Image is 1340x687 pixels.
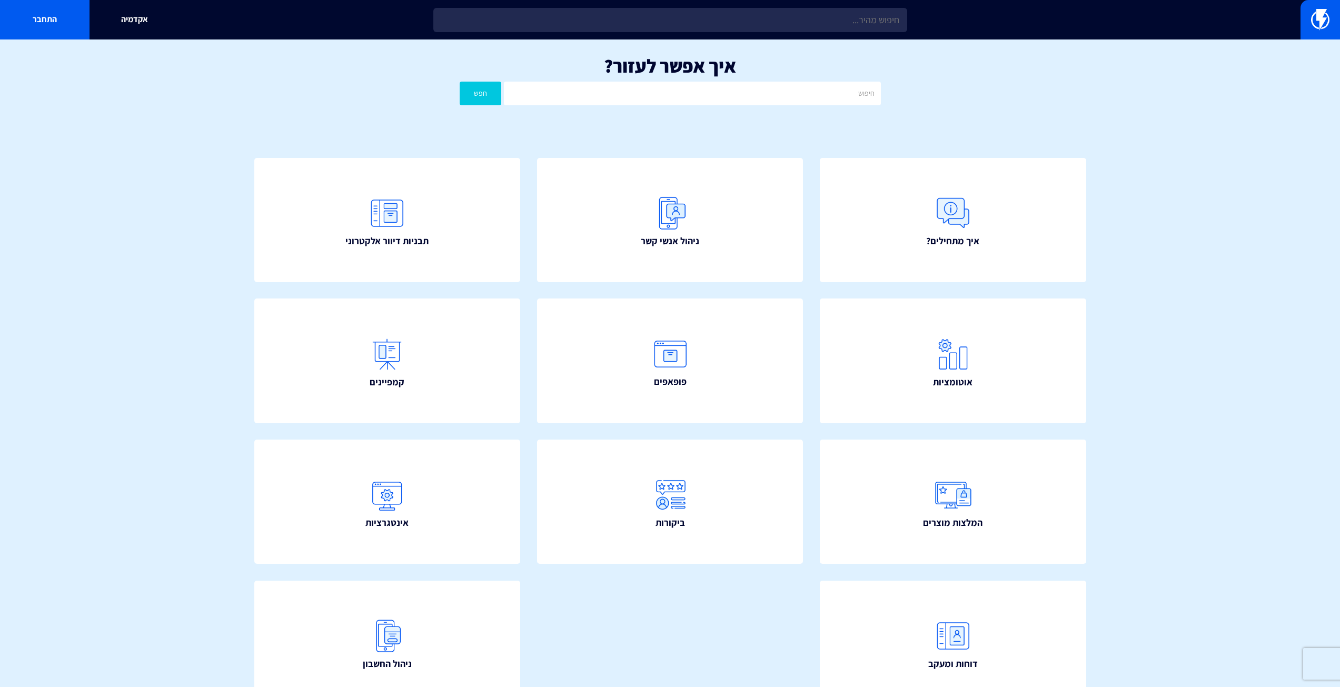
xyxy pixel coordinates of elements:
span: ניהול אנשי קשר [641,234,699,248]
span: דוחות ומעקב [928,657,978,671]
span: ביקורות [656,516,685,530]
button: חפש [460,82,502,105]
a: תבניות דיוור אלקטרוני [254,158,521,282]
span: קמפיינים [370,375,404,389]
a: קמפיינים [254,298,521,423]
a: ביקורות [537,440,803,564]
a: איך מתחילים? [820,158,1086,282]
span: המלצות מוצרים [923,516,982,530]
a: פופאפים [537,298,803,423]
span: אינטגרציות [365,516,409,530]
a: אינטגרציות [254,440,521,564]
a: ניהול אנשי קשר [537,158,803,282]
h1: איך אפשר לעזור? [16,55,1324,76]
span: אוטומציות [933,375,972,389]
input: חיפוש [504,82,880,105]
span: תבניות דיוור אלקטרוני [345,234,429,248]
a: אוטומציות [820,298,1086,423]
input: חיפוש מהיר... [433,8,907,32]
a: המלצות מוצרים [820,440,1086,564]
span: פופאפים [654,375,687,389]
span: ניהול החשבון [363,657,412,671]
span: איך מתחילים? [926,234,979,248]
